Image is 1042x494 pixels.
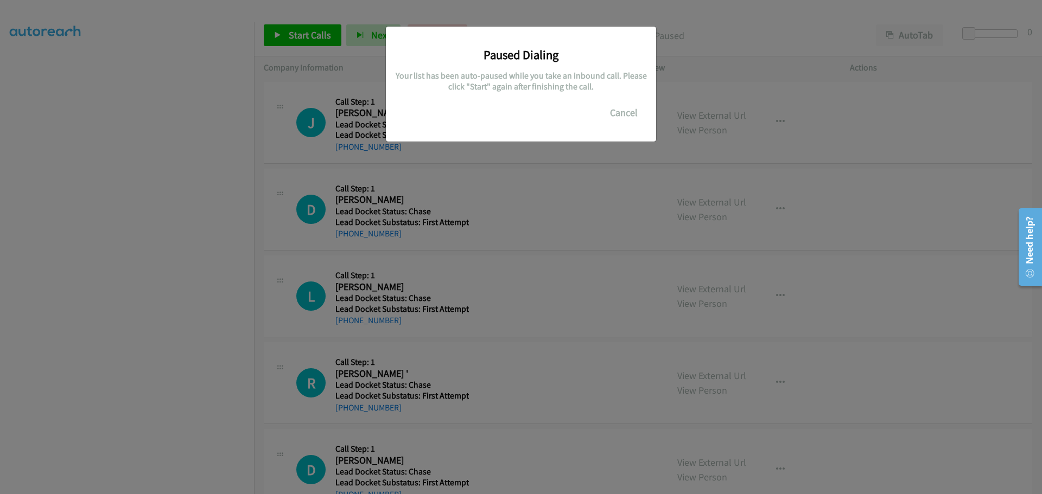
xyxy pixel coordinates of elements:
[600,102,648,124] button: Cancel
[394,70,648,92] h5: Your list has been auto-paused while you take an inbound call. Please click "Start" again after f...
[394,47,648,62] h3: Paused Dialing
[1011,204,1042,290] iframe: Resource Center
